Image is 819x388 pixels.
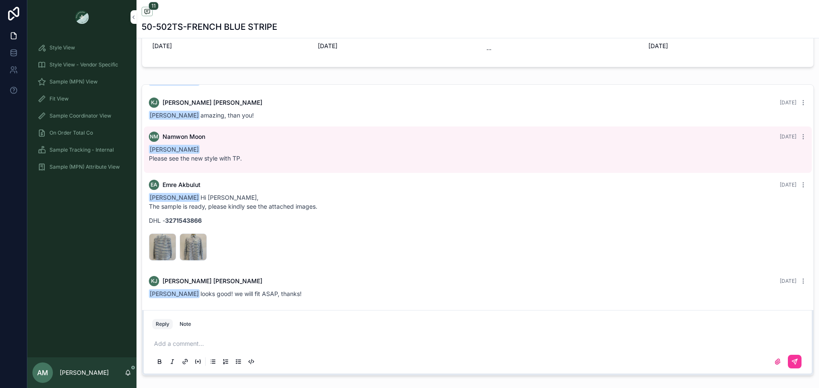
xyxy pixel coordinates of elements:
span: [DATE] [780,133,796,140]
span: amazing, than you! [149,112,254,119]
span: Sample (MPN) View [49,78,98,85]
a: Sample (MPN) Attribute View [32,159,131,175]
span: KJ [151,99,157,106]
button: Reply [152,319,173,329]
span: [DATE] [648,42,804,50]
span: Style View - Vendor Specific [49,61,118,68]
button: Note [176,319,195,329]
span: [PERSON_NAME] [149,145,200,154]
span: [PERSON_NAME] [149,289,200,298]
span: NM [150,133,158,140]
span: [PERSON_NAME] [149,193,200,202]
p: The sample is ready, please kindly see the attached images. [149,202,807,211]
span: Namwon Moon [163,132,205,141]
p: [PERSON_NAME] [60,368,109,377]
a: Sample Coordinator View [32,108,131,124]
strong: 3271543866 [165,217,202,224]
span: [DATE] [780,99,796,106]
span: On Order Total Co [49,129,93,136]
span: looks good! we will fit ASAP, thanks! [149,290,302,297]
button: 11 [142,7,153,17]
span: [PERSON_NAME] [PERSON_NAME] [163,98,262,107]
span: KJ [151,278,157,285]
span: EA [151,181,157,188]
a: Sample Tracking - Internal [32,142,131,158]
a: Style View [32,40,131,55]
span: AM [37,368,48,378]
h1: 50-502TS-FRENCH BLUE STRIPE [142,21,277,33]
a: Style View - Vendor Specific [32,57,131,72]
img: App logo [75,10,89,24]
span: Sample Coordinator View [49,112,111,119]
span: [PERSON_NAME] [PERSON_NAME] [163,277,262,285]
span: [DATE] [780,181,796,188]
a: Sample (MPN) View [32,74,131,89]
span: [DATE] [780,278,796,284]
span: [DATE] [152,42,308,50]
a: Fit View [32,91,131,106]
div: scrollable content [27,34,136,186]
span: Emre Akbulut [163,181,200,189]
span: Style View [49,44,75,51]
p: DHL - [149,216,807,225]
div: Note [180,321,191,328]
span: Sample Tracking - Internal [49,147,114,153]
div: -- [486,45,491,54]
div: Hi [PERSON_NAME], [149,193,807,225]
span: Sample (MPN) Attribute View [49,164,120,170]
span: 11 [148,2,159,10]
p: Please see the new style with TP. [149,154,807,163]
span: [DATE] [318,42,473,50]
span: Fit View [49,95,69,102]
a: On Order Total Co [32,125,131,141]
span: [PERSON_NAME] [149,111,200,120]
